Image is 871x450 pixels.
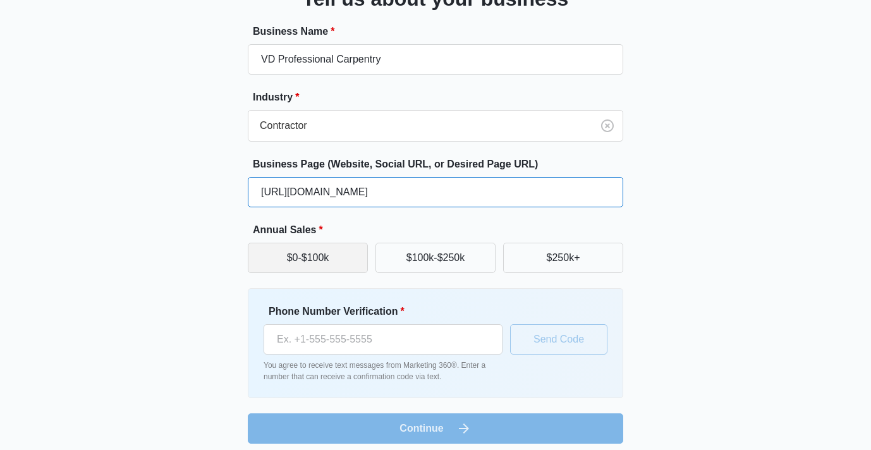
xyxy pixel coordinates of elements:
[597,116,618,136] button: Clear
[248,44,623,75] input: e.g. Jane's Plumbing
[269,304,508,319] label: Phone Number Verification
[375,243,496,273] button: $100k-$250k
[264,324,502,355] input: Ex. +1-555-555-5555
[253,90,628,105] label: Industry
[253,24,628,39] label: Business Name
[248,177,623,207] input: e.g. janesplumbing.com
[503,243,623,273] button: $250k+
[253,157,628,172] label: Business Page (Website, Social URL, or Desired Page URL)
[253,222,628,238] label: Annual Sales
[264,360,502,382] p: You agree to receive text messages from Marketing 360®. Enter a number that can receive a confirm...
[248,243,368,273] button: $0-$100k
